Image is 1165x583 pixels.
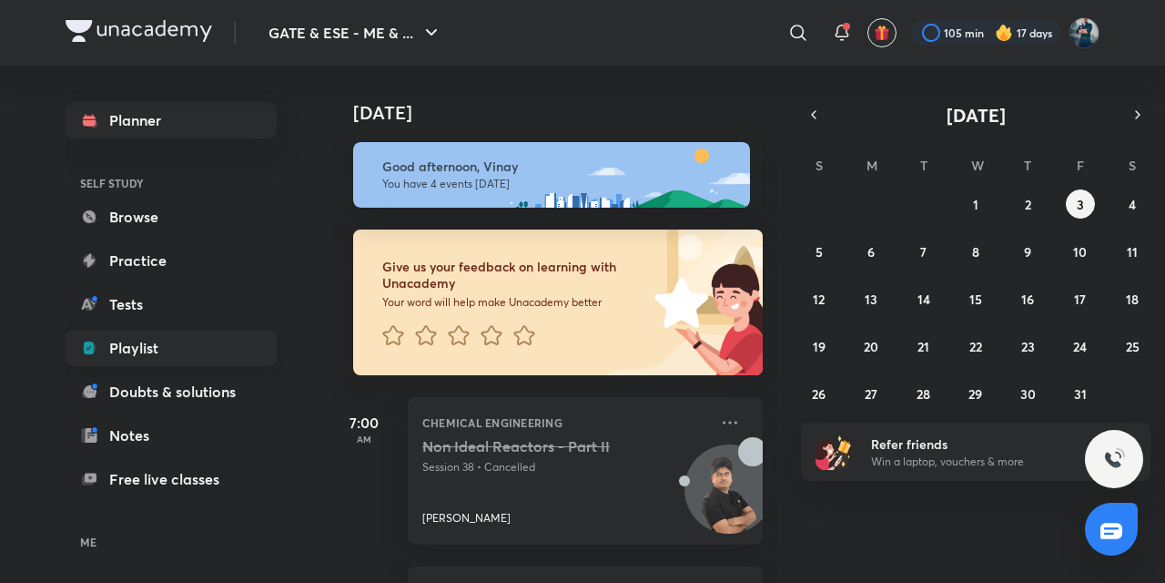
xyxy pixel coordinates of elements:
abbr: October 25, 2025 [1126,338,1140,355]
p: Session 38 • Cancelled [422,459,708,476]
img: Company Logo [66,20,212,42]
abbr: October 11, 2025 [1127,243,1138,261]
abbr: Friday [1077,157,1084,174]
abbr: October 2, 2025 [1025,196,1031,213]
h6: Give us your feedback on learning with Unacademy [382,259,648,291]
abbr: October 16, 2025 [1021,291,1034,308]
img: Vinay Upadhyay [1069,17,1099,48]
a: Planner [66,102,277,138]
abbr: October 13, 2025 [865,291,877,308]
button: October 17, 2025 [1066,284,1095,313]
abbr: October 5, 2025 [815,243,823,261]
button: October 18, 2025 [1118,284,1147,313]
abbr: October 8, 2025 [972,243,979,261]
abbr: October 20, 2025 [864,338,878,355]
span: [DATE] [947,103,1006,128]
abbr: Monday [866,157,877,174]
abbr: Saturday [1129,157,1136,174]
a: Free live classes [66,461,277,497]
button: October 10, 2025 [1066,237,1095,266]
abbr: October 19, 2025 [813,338,826,355]
button: October 2, 2025 [1013,189,1042,219]
abbr: October 26, 2025 [812,385,826,403]
abbr: October 30, 2025 [1020,385,1036,403]
button: October 16, 2025 [1013,284,1042,313]
button: October 15, 2025 [961,284,990,313]
button: October 9, 2025 [1013,237,1042,266]
abbr: October 14, 2025 [917,291,930,308]
a: Playlist [66,330,277,366]
button: [DATE] [826,102,1125,128]
p: [PERSON_NAME] [422,510,511,527]
abbr: October 15, 2025 [969,291,982,308]
button: October 27, 2025 [856,379,886,408]
h5: 7:00 [328,412,400,434]
abbr: October 4, 2025 [1129,196,1136,213]
abbr: October 17, 2025 [1074,291,1086,308]
button: October 14, 2025 [909,284,938,313]
button: October 7, 2025 [909,237,938,266]
button: October 29, 2025 [961,379,990,408]
button: October 22, 2025 [961,332,990,361]
button: GATE & ESE - ME & ... [258,15,453,51]
img: Avatar [685,455,773,542]
button: October 1, 2025 [961,189,990,219]
button: October 12, 2025 [805,284,834,313]
p: You have 4 events [DATE] [382,177,734,191]
abbr: October 7, 2025 [920,243,927,261]
abbr: Thursday [1024,157,1031,174]
button: October 5, 2025 [805,237,834,266]
button: October 8, 2025 [961,237,990,266]
button: October 19, 2025 [805,332,834,361]
img: avatar [874,25,890,41]
button: October 30, 2025 [1013,379,1042,408]
abbr: October 9, 2025 [1024,243,1031,261]
abbr: October 24, 2025 [1073,338,1087,355]
a: Company Logo [66,20,212,46]
button: October 24, 2025 [1066,332,1095,361]
abbr: October 21, 2025 [917,338,929,355]
abbr: October 3, 2025 [1077,196,1084,213]
abbr: Sunday [815,157,823,174]
h6: SELF STUDY [66,168,277,199]
button: October 6, 2025 [856,237,886,266]
img: streak [995,24,1013,42]
abbr: Wednesday [971,157,984,174]
button: October 23, 2025 [1013,332,1042,361]
abbr: October 29, 2025 [968,385,982,403]
img: ttu [1103,448,1125,470]
abbr: October 23, 2025 [1021,338,1035,355]
abbr: October 1, 2025 [973,196,978,213]
abbr: October 18, 2025 [1126,291,1139,308]
h6: ME [66,527,277,557]
img: feedback_image [593,230,763,375]
button: October 26, 2025 [805,379,834,408]
button: October 4, 2025 [1118,189,1147,219]
button: October 13, 2025 [856,284,886,313]
abbr: October 12, 2025 [813,291,825,308]
a: Browse [66,199,277,235]
button: avatar [867,18,897,47]
abbr: October 6, 2025 [867,243,875,261]
a: Tests [66,286,277,322]
p: Your word will help make Unacademy better [382,295,648,310]
abbr: October 28, 2025 [917,385,930,403]
button: October 31, 2025 [1066,379,1095,408]
img: referral [815,434,852,470]
p: AM [328,434,400,445]
p: Chemical Engineering [422,412,708,434]
h4: [DATE] [353,102,781,124]
button: October 20, 2025 [856,332,886,361]
a: Practice [66,242,277,279]
button: October 3, 2025 [1066,189,1095,219]
abbr: October 27, 2025 [865,385,877,403]
h6: Refer friends [871,435,1095,454]
p: Win a laptop, vouchers & more [871,454,1095,470]
button: October 28, 2025 [909,379,938,408]
button: October 21, 2025 [909,332,938,361]
abbr: October 31, 2025 [1074,385,1087,403]
h6: Good afternoon, Vinay [382,159,734,175]
abbr: October 10, 2025 [1073,243,1087,261]
h5: Non Ideal Reactors - Part II [422,437,649,455]
a: Doubts & solutions [66,373,277,410]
